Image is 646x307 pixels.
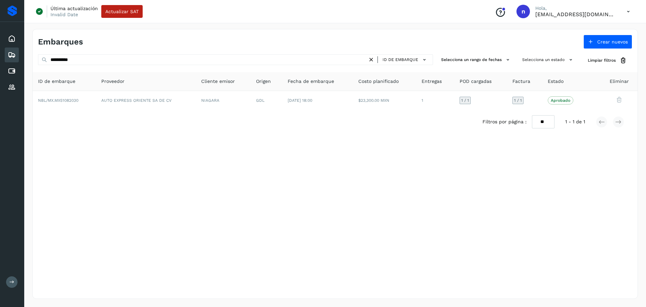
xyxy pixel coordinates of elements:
button: Limpiar filtros [582,54,632,67]
span: Proveedor [101,78,124,85]
div: Proveedores [5,80,19,95]
span: Filtros por página : [482,118,527,125]
span: NBL/MX.MX51082030 [38,98,78,103]
span: Crear nuevos [597,39,628,44]
span: Limpiar filtros [588,57,616,63]
h4: Embarques [38,37,83,47]
button: Crear nuevos [583,35,632,49]
span: Estado [548,78,564,85]
p: Aprobado [551,98,570,103]
span: ID de embarque [383,57,418,63]
span: Entregas [422,78,442,85]
div: Inicio [5,31,19,46]
p: Última actualización [50,5,98,11]
span: Origen [256,78,271,85]
span: 1 / 1 [461,98,469,102]
span: 1 / 1 [514,98,522,102]
div: Cuentas por pagar [5,64,19,79]
span: POD cargadas [460,78,492,85]
p: niagara+prod@solvento.mx [535,11,616,18]
p: Invalid Date [50,11,78,18]
td: GDL [251,91,282,110]
span: Costo planificado [358,78,399,85]
p: Hola, [535,5,616,11]
span: [DATE] 18:00 [288,98,312,103]
span: ID de embarque [38,78,75,85]
span: 1 - 1 de 1 [565,118,585,125]
td: AUTO EXPRESS ORIENTE SA DE CV [96,91,196,110]
span: Factura [512,78,530,85]
button: Actualizar SAT [101,5,143,18]
span: Actualizar SAT [105,9,139,14]
span: Fecha de embarque [288,78,334,85]
button: ID de embarque [381,55,430,65]
td: $23,300.00 MXN [353,91,416,110]
span: Cliente emisor [201,78,235,85]
span: Eliminar [610,78,629,85]
div: Embarques [5,48,19,62]
td: NIAGARA [196,91,251,110]
button: Selecciona un rango de fechas [438,54,514,65]
td: 1 [416,91,455,110]
button: Selecciona un estado [519,54,577,65]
